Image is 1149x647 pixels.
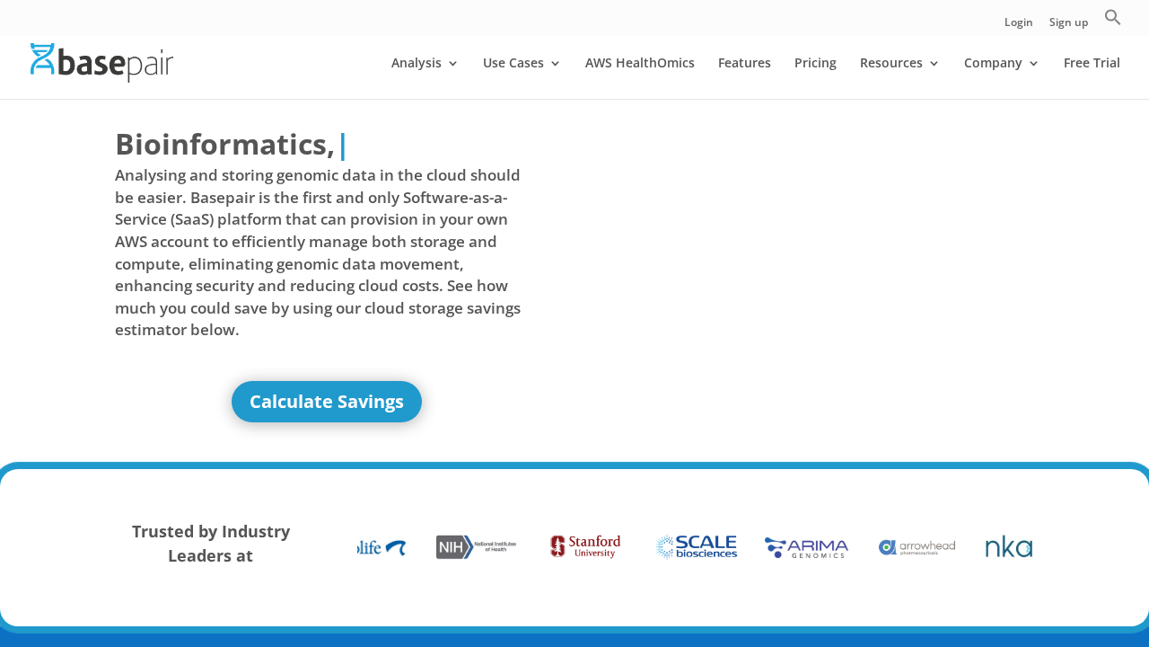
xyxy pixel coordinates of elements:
span: Analysing and storing genomic data in the cloud should be easier. Basepair is the first and only ... [115,164,538,341]
a: AWS HealthOmics [585,57,695,99]
a: Pricing [794,57,837,99]
a: Company [964,57,1040,99]
a: Login [1004,17,1033,36]
span: Bioinformatics, [115,123,335,164]
a: Sign up [1049,17,1088,36]
a: Use Cases [483,57,562,99]
strong: Trusted by Industry Leaders at [132,520,290,565]
a: Resources [860,57,941,99]
a: Calculate Savings [232,381,422,422]
img: Basepair [31,43,173,82]
span: | [335,124,351,163]
a: Search Icon Link [1104,8,1122,36]
a: Free Trial [1064,57,1120,99]
a: Features [718,57,771,99]
iframe: Basepair - NGS Analysis Simplified [587,123,1010,361]
svg: Search [1104,8,1122,26]
a: Analysis [391,57,460,99]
